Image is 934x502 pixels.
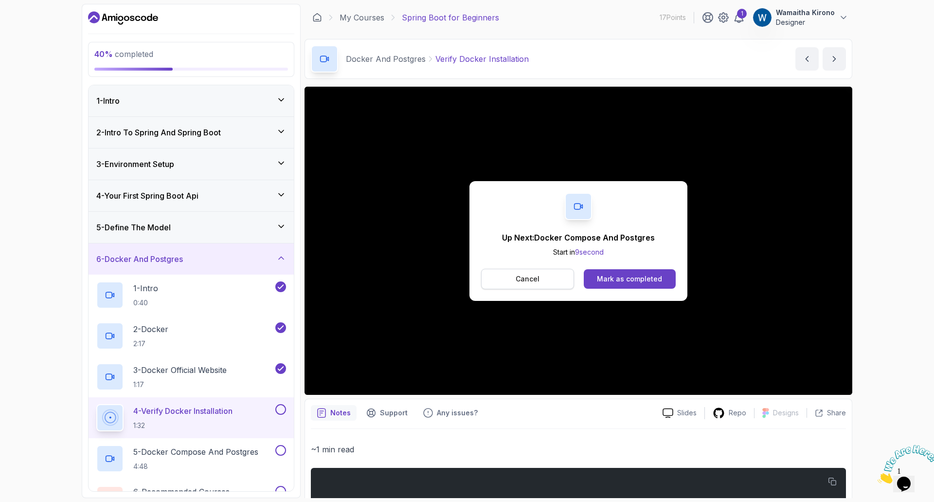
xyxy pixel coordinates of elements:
[133,380,227,390] p: 1:17
[96,363,286,390] button: 3-Docker Official Website1:17
[133,486,230,498] p: 6 - Recommended Courses
[96,445,286,472] button: 5-Docker Compose And Postgres4:48
[874,441,934,487] iframe: chat widget
[437,408,478,418] p: Any issues?
[96,95,120,107] h3: 1 - Intro
[660,13,686,22] p: 17 Points
[96,158,174,170] h3: 3 - Environment Setup
[96,281,286,309] button: 1-Intro0:40
[94,49,113,59] span: 40 %
[729,408,746,418] p: Repo
[96,222,171,233] h3: 5 - Define The Model
[575,248,604,256] span: 9 second
[133,421,233,430] p: 1:32
[346,53,426,65] p: Docker And Postgres
[133,462,258,471] p: 4:48
[96,322,286,350] button: 2-Docker2:17
[737,9,747,19] div: 1
[823,47,846,71] button: next content
[733,12,745,23] a: 1
[96,253,183,265] h3: 6 - Docker And Postgres
[597,274,662,284] div: Mark as completed
[776,18,835,27] p: Designer
[516,274,539,284] p: Cancel
[435,53,529,65] p: Verify Docker Installation
[89,149,294,180] button: 3-Environment Setup
[312,13,322,22] a: Dashboard
[705,407,754,419] a: Repo
[96,127,221,138] h3: 2 - Intro To Spring And Spring Boot
[305,87,852,395] iframe: 4 - Verify Docker Installation
[776,8,835,18] p: Wamaitha Kirono
[89,212,294,243] button: 5-Define The Model
[402,12,499,23] p: Spring Boot for Beginners
[330,408,351,418] p: Notes
[133,323,168,335] p: 2 - Docker
[360,405,413,421] button: Support button
[584,269,676,289] button: Mark as completed
[311,443,846,456] p: ~1 min read
[773,408,799,418] p: Designs
[753,8,772,27] img: user profile image
[133,298,158,308] p: 0:40
[340,12,384,23] a: My Courses
[502,232,655,243] p: Up Next: Docker Compose And Postgres
[311,405,357,421] button: notes button
[96,190,198,202] h3: 4 - Your First Spring Boot Api
[89,180,294,211] button: 4-Your First Spring Boot Api
[133,339,168,349] p: 2:17
[502,247,655,257] p: Start in
[88,10,158,26] a: Dashboard
[4,4,8,12] span: 1
[753,8,848,27] button: user profile imageWamaitha KironoDesigner
[417,405,484,421] button: Feedback button
[4,4,64,42] img: Chat attention grabber
[677,408,697,418] p: Slides
[133,405,233,417] p: 4 - Verify Docker Installation
[133,282,158,294] p: 1 - Intro
[795,47,819,71] button: previous content
[94,49,153,59] span: completed
[89,85,294,116] button: 1-Intro
[96,404,286,431] button: 4-Verify Docker Installation1:32
[481,269,574,289] button: Cancel
[827,408,846,418] p: Share
[655,408,704,418] a: Slides
[380,408,408,418] p: Support
[89,243,294,275] button: 6-Docker And Postgres
[807,408,846,418] button: Share
[133,446,258,458] p: 5 - Docker Compose And Postgres
[89,117,294,148] button: 2-Intro To Spring And Spring Boot
[133,364,227,376] p: 3 - Docker Official Website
